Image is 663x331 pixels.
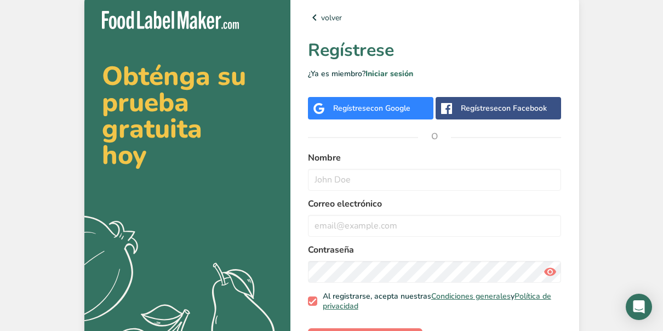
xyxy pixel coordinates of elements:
h2: Obténga su prueba gratuita hoy [102,63,273,168]
input: John Doe [308,169,562,191]
div: Open Intercom Messenger [626,294,652,320]
span: Al registrarse, acepta nuestras y [317,292,557,311]
h1: Regístrese [308,37,562,64]
label: Nombre [308,151,562,164]
div: Regístrese [333,102,410,114]
label: Correo electrónico [308,197,562,210]
p: ¿Ya es miembro? [308,68,562,79]
div: Regístrese [461,102,547,114]
a: volver [308,11,562,24]
span: con Google [370,103,410,113]
input: email@example.com [308,215,562,237]
span: con Facebook [498,103,547,113]
img: Food Label Maker [102,11,239,29]
a: Iniciar sesión [365,69,413,79]
a: Política de privacidad [323,291,551,311]
a: Condiciones generales [431,291,511,301]
label: Contraseña [308,243,562,256]
span: O [418,120,451,153]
